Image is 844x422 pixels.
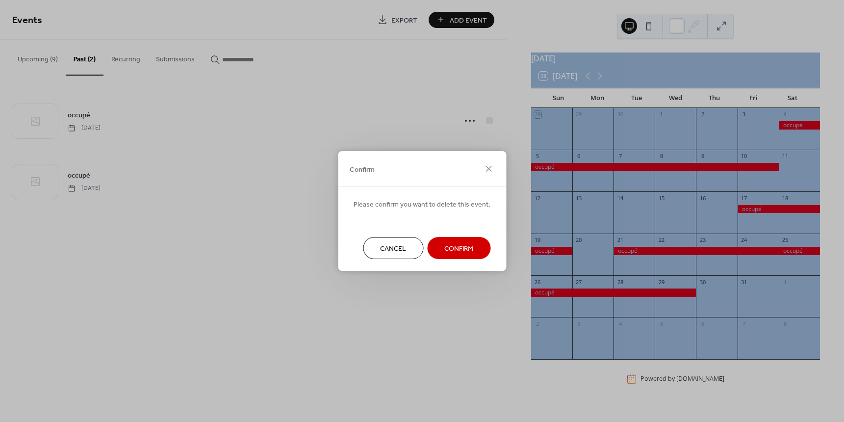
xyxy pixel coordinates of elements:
[350,164,375,175] span: Confirm
[380,244,406,254] span: Cancel
[363,237,423,259] button: Cancel
[444,244,473,254] span: Confirm
[427,237,490,259] button: Confirm
[354,200,490,210] span: Please confirm you want to delete this event.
